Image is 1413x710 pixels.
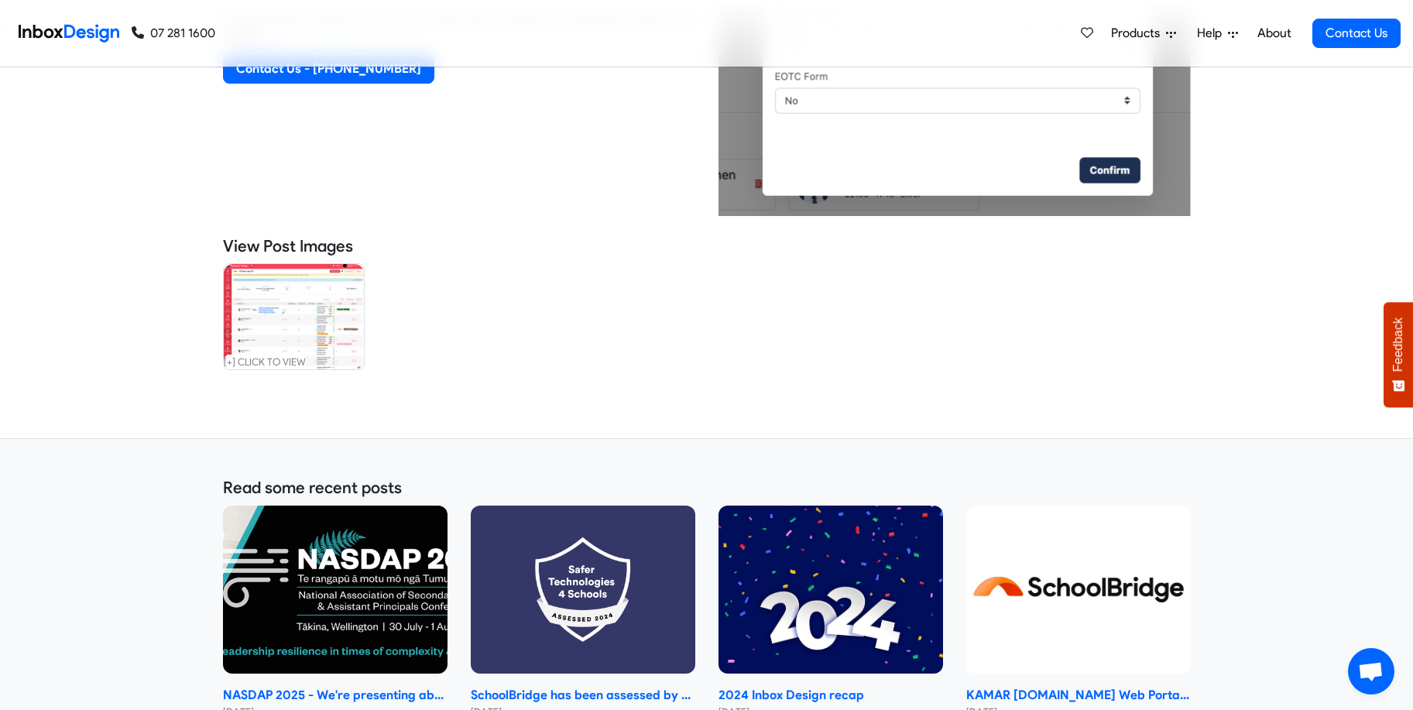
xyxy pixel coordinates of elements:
span: Products [1111,24,1166,43]
img: Permission Slip Changes June 2024 [224,264,364,369]
a: Permission Slip Changes June 2024 [+] click to view [223,263,365,370]
strong: NASDAP 2025 - We're presenting about SchoolPoint and SchoolBridge [223,686,448,705]
a: Products [1105,18,1182,49]
button: Feedback - Show survey [1384,302,1413,407]
small: [+] click to view [224,355,306,369]
strong: KAMAR [DOMAIN_NAME] Web Portal 2024 Changeover [966,686,1191,705]
a: Contact Us [1312,19,1401,48]
h5: View Post Images [223,235,1191,258]
span: Feedback [1391,317,1405,372]
a: About [1253,18,1295,49]
strong: 2024 Inbox Design recap [719,686,943,705]
strong: SchoolBridge has been assessed by Safer Technologies 4 Schools (ST4S) [471,686,695,705]
a: Contact Us - [PHONE_NUMBER] [223,54,434,84]
strong: Contact Us - [PHONE_NUMBER] [236,61,421,76]
a: Open chat [1348,648,1394,695]
span: Help [1197,24,1228,43]
img: 2024 Inbox Design recap [719,506,943,674]
a: 07 281 1600 [132,24,215,43]
a: Help [1191,18,1244,49]
img: KAMAR school.kiwi Web Portal 2024 Changeover [966,506,1191,674]
h5: Read some recent posts [223,476,1191,499]
img: NASDAP 2025 - We're presenting about SchoolPoint and SchoolBridge [223,506,448,674]
img: SchoolBridge has been assessed by Safer Technologies 4 Schools (ST4S) [471,506,695,674]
